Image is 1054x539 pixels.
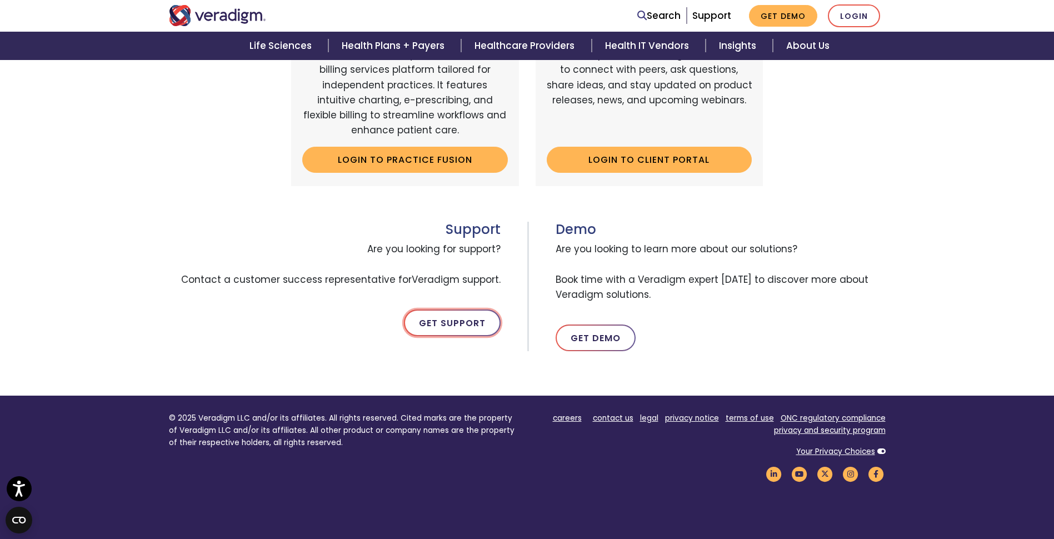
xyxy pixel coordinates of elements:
a: Veradigm LinkedIn Link [765,468,783,479]
a: Get Support [404,310,501,336]
a: Healthcare Providers [461,32,591,60]
a: legal [640,413,658,423]
a: Veradigm Twitter Link [816,468,835,479]
p: An online portal for Veradigm customers to connect with peers, ask questions, share ideas, and st... [547,47,752,138]
span: Veradigm support. [412,273,501,286]
h3: Demo [556,222,886,238]
button: Open CMP widget [6,507,32,533]
a: Health Plans + Payers [328,32,461,60]
a: Life Sciences [236,32,328,60]
a: Get Demo [749,5,817,27]
a: Insights [706,32,773,60]
a: terms of use [726,413,774,423]
a: Your Privacy Choices [796,446,875,457]
iframe: Drift Chat Widget [841,459,1041,526]
span: Are you looking for support? Contact a customer success representative for [169,237,501,292]
a: Login to Client Portal [547,147,752,172]
a: Login to Practice Fusion [302,147,508,172]
a: Login [828,4,880,27]
a: careers [553,413,582,423]
a: Health IT Vendors [592,32,706,60]
a: Veradigm YouTube Link [790,468,809,479]
a: Get Demo [556,325,636,351]
a: privacy and security program [774,425,886,436]
span: Are you looking to learn more about our solutions? Book time with a Veradigm expert [DATE] to dis... [556,237,886,307]
a: contact us [593,413,633,423]
h3: Support [169,222,501,238]
p: © 2025 Veradigm LLC and/or its affiliates. All rights reserved. Cited marks are the property of V... [169,412,519,448]
p: A cloud-based, easy-to-use EHR and billing services platform tailored for independent practices. ... [302,47,508,138]
img: Veradigm logo [169,5,266,26]
a: privacy notice [665,413,719,423]
a: Search [637,8,681,23]
a: Support [692,9,731,22]
a: ONC regulatory compliance [781,413,886,423]
a: About Us [773,32,843,60]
